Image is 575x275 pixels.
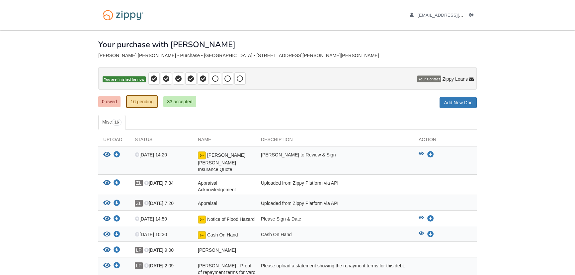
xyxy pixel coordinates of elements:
span: [DATE] 2:09 [144,263,174,268]
div: Status [130,136,193,146]
img: Document fully signed [198,216,206,224]
span: [DATE] 10:30 [135,232,167,237]
span: Zippy Loans [443,76,468,82]
span: Cash On Hand [207,232,238,237]
img: Document fully signed [198,151,206,159]
span: ZL [135,200,143,207]
span: LP [135,247,143,253]
div: Please Sign & Date [256,216,414,224]
a: edit profile [410,13,494,19]
span: [DATE] 14:20 [135,152,167,157]
a: Download Porrata Jackson Insurance Quote [114,152,120,158]
span: [DATE] 7:20 [144,201,174,206]
div: Name [193,136,256,146]
div: Action [414,136,477,146]
div: Uploaded from Zippy Platform via API [256,200,414,209]
a: Misc [98,115,125,130]
span: [PERSON_NAME] [PERSON_NAME] Insurance Quote [198,152,245,172]
div: Description [256,136,414,146]
span: ZL [135,180,143,186]
a: Download LeeShawn Porrata Jackson - Proof of repayment terms for Varo Line of Credit - Balance on... [114,263,120,269]
button: View Notice of Flood Hazard [419,216,424,222]
button: View Neil SS [103,247,111,254]
span: [PERSON_NAME] [198,247,236,253]
button: View Porrata Jackson Insurance Quote [419,151,424,158]
span: Appraisal [198,201,217,206]
span: LP [135,262,143,269]
button: View Cash On Hand [103,231,111,238]
span: lpj6481@gmail.com [418,13,494,18]
div: Cash On Hand [256,231,414,240]
span: [DATE] 7:34 [144,180,174,186]
button: View Notice of Flood Hazard [103,216,111,223]
div: [PERSON_NAME] to Review & Sign [256,151,414,173]
span: Your Contact [417,76,441,82]
button: View Porrata Jackson Insurance Quote [103,151,111,158]
div: Uploaded from Zippy Platform via API [256,180,414,193]
a: 0 owed [98,96,121,107]
img: Logo [98,7,148,24]
a: 33 accepted [163,96,196,107]
span: [DATE] 9:00 [144,247,174,253]
a: Download Notice of Flood Hazard [427,216,434,222]
a: Download Neil SS [114,248,120,253]
span: You are finished for now [103,76,146,83]
h1: Your purchase with [PERSON_NAME] [98,40,235,49]
span: [DATE] 14:50 [135,216,167,222]
a: Log out [469,13,477,19]
span: 16 [112,119,122,126]
a: Download Cash On Hand [427,232,434,237]
a: Download Notice of Flood Hazard [114,217,120,222]
a: Download Cash On Hand [114,232,120,237]
a: Download Appraisal [114,201,120,206]
img: Document fully signed [198,231,206,239]
button: View Cash On Hand [419,231,424,238]
div: Upload [98,136,130,146]
button: View Appraisal [103,200,111,207]
button: View Appraisal Acknowledgement [103,180,111,187]
a: Download Appraisal Acknowledgement [114,181,120,186]
div: [PERSON_NAME] [PERSON_NAME] - Purchase • [GEOGRAPHIC_DATA] • [STREET_ADDRESS][PERSON_NAME][PERSON... [98,53,477,58]
span: Notice of Flood Hazard [207,217,255,222]
a: Add New Doc [440,97,477,108]
a: Download Porrata Jackson Insurance Quote [427,152,434,157]
a: 16 pending [126,95,158,108]
button: View LeeShawn Porrata Jackson - Proof of repayment terms for Varo Line of Credit - Balance on cre... [103,262,111,269]
span: Appraisal Acknowledgement [198,180,236,192]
